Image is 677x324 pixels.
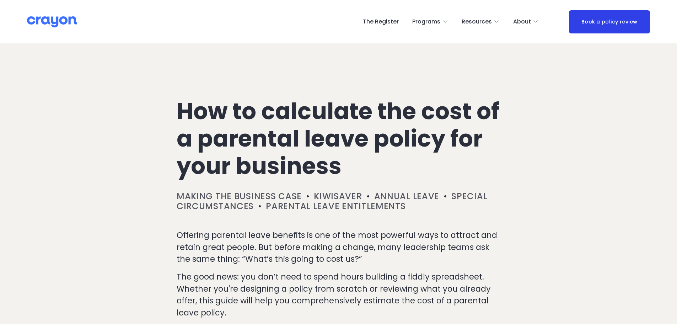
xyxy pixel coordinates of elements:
[374,190,440,202] a: Annual leave
[177,271,500,319] p: The good news: you don’t need to spend hours building a fiddly spreadsheet. Whether you're design...
[266,200,405,212] a: Parental leave entitlements
[177,229,500,265] p: Offering parental leave benefits is one of the most powerful ways to attract and retain great peo...
[177,190,487,212] a: Special circumstances
[177,190,302,202] a: Making the business case
[412,16,448,27] a: folder dropdown
[363,16,399,27] a: The Register
[513,17,531,27] span: About
[462,16,500,27] a: folder dropdown
[462,17,492,27] span: Resources
[569,10,650,33] a: Book a policy review
[314,190,362,202] a: KiwiSaver
[513,16,539,27] a: folder dropdown
[27,16,77,28] img: Crayon
[177,98,500,180] h1: How to calculate the cost of a parental leave policy for your business
[412,17,440,27] span: Programs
